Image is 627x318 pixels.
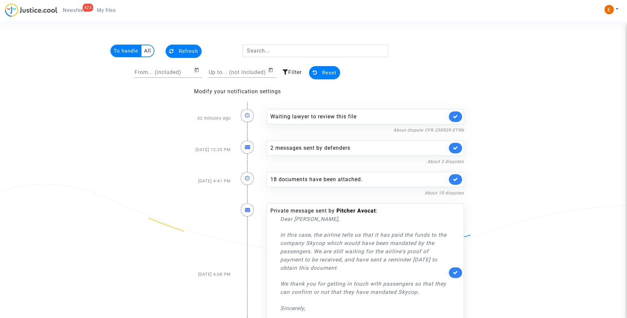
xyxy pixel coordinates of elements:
a: About dispute CFR-250929-ET9N [393,128,464,133]
div: 32 minutes ago [158,102,236,134]
button: Refresh [166,45,202,58]
p: In this case, the airline tells us that it has paid the funds to the company Skycop which would h... [280,231,447,272]
a: My files [92,5,121,15]
img: ACg8ocIeiFvHKe4dA5oeRFd_CiCnuxWUEc1A2wYhRJE3TTWt=s96-c [605,5,614,14]
p: Sincerely, [280,304,447,312]
div: 18 documents have been attached. [270,176,447,183]
a: 425Newsfeed [58,5,92,15]
div: [DATE] 12:25 PM [158,134,236,165]
button: Open calendar [194,66,202,74]
span: Refresh [179,48,198,54]
div: Waiting lawyer to review this file [270,113,447,121]
b: Pitcher Avocat [336,208,376,214]
p: Dear [PERSON_NAME], [280,215,447,223]
p: We thank you for getting in touch with passengers so that they can confirm or not that they have ... [280,280,447,296]
button: Open calendar [268,66,276,74]
div: [DATE] 4:41 PM [158,165,236,197]
multi-toggle-item: To handle [111,45,141,57]
div: 425 [83,4,94,12]
input: Search... [243,45,388,57]
span: Filter [288,69,302,75]
a: About 18 disputes [425,190,464,195]
span: My files [97,7,116,13]
a: Modify your notification settings [194,88,281,95]
multi-toggle-item: All [141,45,154,57]
img: jc-logo.svg [5,3,58,17]
div: 2 messages sent by defenders [270,144,447,152]
button: Reset [309,66,340,79]
a: About 2 disputes [427,159,464,164]
span: Reset [322,70,336,76]
span: Newsfeed [63,7,86,13]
